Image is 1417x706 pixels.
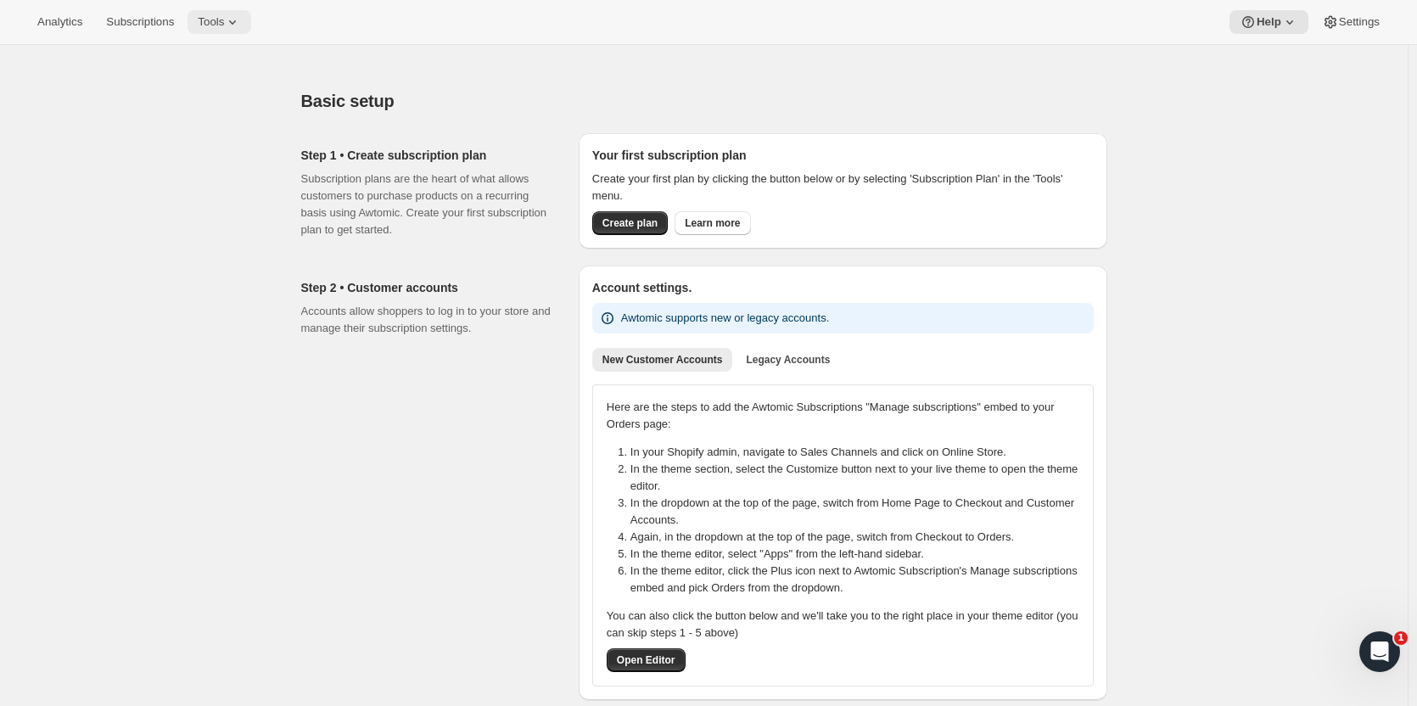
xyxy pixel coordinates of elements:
[301,279,552,296] h2: Step 2 • Customer accounts
[630,495,1089,529] li: In the dropdown at the top of the page, switch from Home Page to Checkout and Customer Accounts.
[1229,10,1308,34] button: Help
[592,147,1094,164] h2: Your first subscription plan
[188,10,251,34] button: Tools
[37,15,82,29] span: Analytics
[685,216,740,230] span: Learn more
[1257,15,1281,29] span: Help
[592,211,668,235] button: Create plan
[592,279,1094,296] h2: Account settings.
[602,216,658,230] span: Create plan
[630,563,1089,597] li: In the theme editor, click the Plus icon next to Awtomic Subscription's Manage subscriptions embe...
[301,92,395,110] span: Basic setup
[592,348,733,372] button: New Customer Accounts
[630,546,1089,563] li: In the theme editor, select "Apps" from the left-hand sidebar.
[96,10,184,34] button: Subscriptions
[621,310,829,327] p: Awtomic supports new or legacy accounts.
[106,15,174,29] span: Subscriptions
[1312,10,1390,34] button: Settings
[198,15,224,29] span: Tools
[607,399,1079,433] p: Here are the steps to add the Awtomic Subscriptions "Manage subscriptions" embed to your Orders p...
[301,303,552,337] p: Accounts allow shoppers to log in to your store and manage their subscription settings.
[1359,631,1400,672] iframe: Intercom live chat
[1394,631,1408,645] span: 1
[607,608,1079,642] p: You can also click the button below and we'll take you to the right place in your theme editor (y...
[1339,15,1380,29] span: Settings
[607,648,686,672] button: Open Editor
[602,353,723,367] span: New Customer Accounts
[301,147,552,164] h2: Step 1 • Create subscription plan
[27,10,92,34] button: Analytics
[675,211,750,235] a: Learn more
[736,348,840,372] button: Legacy Accounts
[630,444,1089,461] li: In your Shopify admin, navigate to Sales Channels and click on Online Store.
[746,353,830,367] span: Legacy Accounts
[592,171,1094,205] p: Create your first plan by clicking the button below or by selecting 'Subscription Plan' in the 'T...
[630,529,1089,546] li: Again, in the dropdown at the top of the page, switch from Checkout to Orders.
[630,461,1089,495] li: In the theme section, select the Customize button next to your live theme to open the theme editor.
[617,653,675,667] span: Open Editor
[301,171,552,238] p: Subscription plans are the heart of what allows customers to purchase products on a recurring bas...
